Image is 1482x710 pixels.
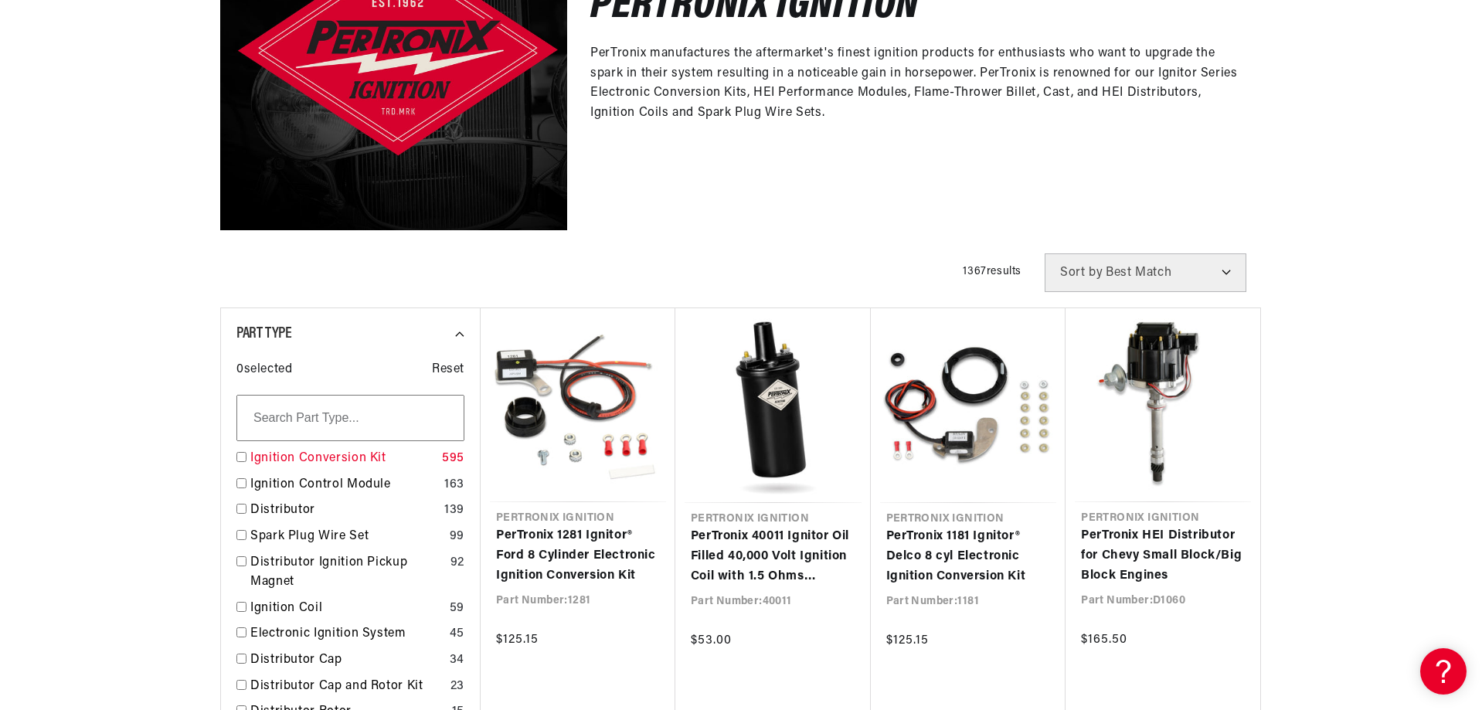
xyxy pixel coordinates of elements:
[496,526,660,586] a: PerTronix 1281 Ignitor® Ford 8 Cylinder Electronic Ignition Conversion Kit
[963,266,1021,277] span: 1367 results
[236,326,291,341] span: Part Type
[450,527,464,547] div: 99
[444,475,464,495] div: 163
[236,395,464,441] input: Search Part Type...
[250,527,444,547] a: Spark Plug Wire Set
[250,677,444,697] a: Distributor Cap and Rotor Kit
[590,44,1239,123] p: PerTronix manufactures the aftermarket's finest ignition products for enthusiasts who want to upg...
[250,475,438,495] a: Ignition Control Module
[450,599,464,619] div: 59
[886,527,1051,586] a: PerTronix 1181 Ignitor® Delco 8 cyl Electronic Ignition Conversion Kit
[1081,526,1245,586] a: PerTronix HEI Distributor for Chevy Small Block/Big Block Engines
[450,651,464,671] div: 34
[250,651,444,671] a: Distributor Cap
[250,553,444,593] a: Distributor Ignition Pickup Magnet
[250,624,444,644] a: Electronic Ignition System
[250,501,438,521] a: Distributor
[236,360,292,380] span: 0 selected
[444,501,464,521] div: 139
[450,677,464,697] div: 23
[450,624,464,644] div: 45
[450,553,464,573] div: 92
[1045,253,1246,292] select: Sort by
[250,449,436,469] a: Ignition Conversion Kit
[691,527,855,586] a: PerTronix 40011 Ignitor Oil Filled 40,000 Volt Ignition Coil with 1.5 Ohms Resistance in Black
[250,599,444,619] a: Ignition Coil
[442,449,464,469] div: 595
[1060,267,1103,279] span: Sort by
[432,360,464,380] span: Reset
